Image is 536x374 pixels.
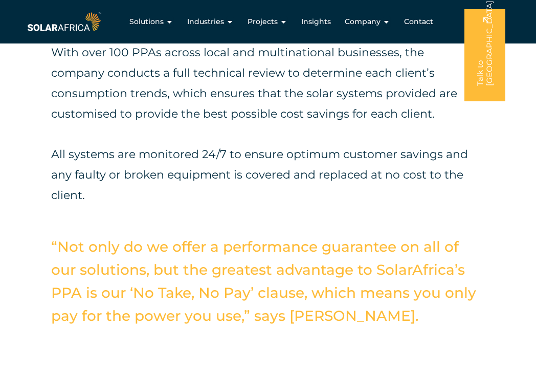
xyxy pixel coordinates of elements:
[248,16,278,27] span: Projects
[51,144,480,206] p: All systems are monitored 24/7 to ensure optimum customer savings and any faulty or broken equipm...
[103,12,459,31] nav: Menu
[51,235,480,327] h5: “Not only do we offer a performance guarantee on all of our solutions, but the greatest advantage...
[404,16,433,27] a: Contact
[187,16,224,27] span: Industries
[51,42,480,124] p: With over 100 PPAs across local and multinational businesses, the company conducts a full technic...
[345,16,381,27] span: Company
[301,16,331,27] a: Insights
[103,12,459,31] div: Menu Toggle
[129,16,164,27] span: Solutions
